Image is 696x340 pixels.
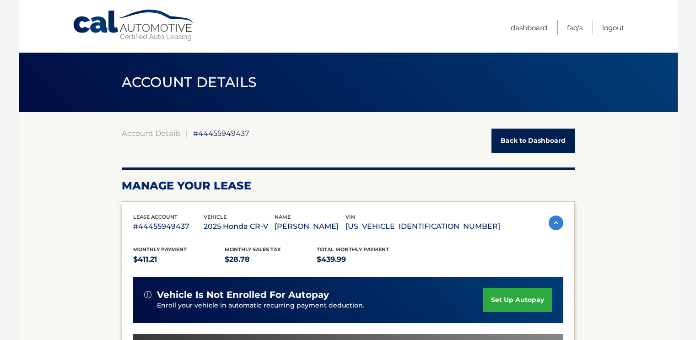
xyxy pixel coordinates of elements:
p: Enroll your vehicle in automatic recurring payment deduction. [157,301,484,311]
a: Cal Automotive [72,9,196,42]
a: set up autopay [483,288,552,312]
p: #44455949437 [133,220,204,233]
a: Account Details [122,129,181,138]
span: Monthly Payment [133,246,187,253]
a: FAQ's [567,20,583,35]
img: alert-white.svg [144,291,151,298]
p: [PERSON_NAME] [275,220,345,233]
span: name [275,214,291,220]
a: Logout [602,20,624,35]
span: | [186,129,188,138]
span: Monthly sales Tax [225,246,281,253]
span: vehicle is not enrolled for autopay [157,289,329,301]
p: $28.78 [225,253,317,266]
h2: Manage Your Lease [122,179,575,193]
img: accordion-active.svg [549,216,563,230]
span: lease account [133,214,178,220]
a: Back to Dashboard [491,129,575,153]
span: vehicle [204,214,227,220]
p: [US_VEHICLE_IDENTIFICATION_NUMBER] [345,220,500,233]
a: Dashboard [511,20,547,35]
p: 2025 Honda CR-V [204,220,275,233]
span: #44455949437 [193,129,249,138]
p: $439.99 [317,253,409,266]
span: vin [345,214,355,220]
span: ACCOUNT DETAILS [122,74,257,91]
span: Total Monthly Payment [317,246,389,253]
p: $411.21 [133,253,225,266]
